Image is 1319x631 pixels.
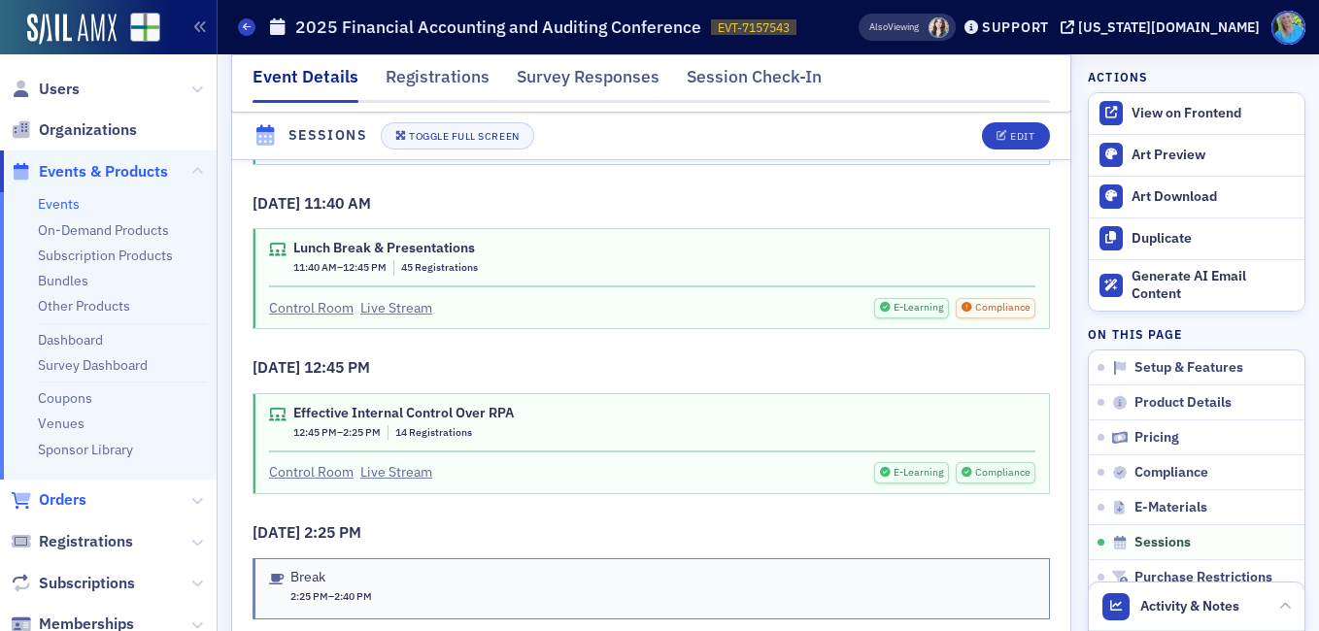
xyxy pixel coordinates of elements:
a: Subscription Products [38,247,173,264]
button: Toggle Full Screen [381,122,534,149]
time: 12:45 PM [293,425,337,439]
a: Live Stream [360,462,432,482]
a: Control Room [269,462,354,482]
span: Pricing [1134,429,1179,447]
span: EVT-7157543 [718,19,790,36]
button: Generate AI Email Content [1089,259,1304,312]
a: Coupons [38,389,92,407]
span: E-Learning [893,465,945,481]
a: Live Stream [360,298,432,318]
span: Compliance [973,465,1031,481]
span: Product Details [1134,394,1232,412]
div: Effective Internal Control Over RPA [293,405,514,422]
button: [US_STATE][DOMAIN_NAME] [1061,20,1267,34]
div: Break [290,569,372,586]
div: [US_STATE][DOMAIN_NAME] [1078,18,1260,36]
span: 11:40 AM [304,193,371,213]
span: Users [39,79,80,100]
div: Generate AI Email Content [1132,268,1295,302]
a: Survey Dashboard [38,356,148,374]
a: View on Frontend [1089,93,1304,134]
a: Events [38,195,80,213]
span: 14 Registrations [395,425,472,439]
div: Lunch Break & Presentations [293,240,478,257]
div: Support [982,18,1049,36]
span: Registrations [39,531,133,552]
span: Compliance [973,300,1031,315]
time: 2:25 PM [343,425,381,439]
time: 2:25 PM [290,589,328,603]
a: Organizations [11,119,137,141]
span: Purchase Restrictions [1134,569,1272,586]
div: Toggle Full Screen [409,131,519,142]
a: On-Demand Products [38,221,169,239]
span: Activity & Notes [1140,596,1239,616]
div: Art Download [1132,188,1295,206]
a: Registrations [11,531,133,552]
span: Viewing [869,20,919,34]
a: Dashboard [38,331,103,349]
span: Subscriptions [39,573,135,594]
span: Organizations [39,119,137,141]
span: E-Learning [893,300,945,315]
div: Duplicate [1132,230,1295,248]
h4: Actions [1088,68,1148,85]
div: Survey Responses [517,64,659,100]
a: Control Room [269,298,354,318]
span: [DATE] [253,357,304,377]
span: 2:25 PM [304,522,361,542]
h1: 2025 Financial Accounting and Auditing Conference [295,16,701,39]
div: Registrations [386,64,490,100]
a: Sponsor Library [38,441,133,458]
a: Orders [11,489,86,511]
a: Art Preview [1089,135,1304,176]
span: [DATE] [253,193,304,213]
div: Session Check-In [687,64,822,100]
a: Venues [38,415,85,432]
a: Events & Products [11,161,168,183]
span: Profile [1271,11,1305,45]
div: Also [869,20,888,33]
button: Duplicate [1089,217,1304,259]
a: Subscriptions [11,573,135,594]
span: 12:45 PM [304,357,370,377]
div: Event Details [253,64,358,103]
time: 12:45 PM [343,260,387,274]
span: – [293,260,387,276]
button: Edit [982,122,1049,149]
time: 2:40 PM [334,589,372,603]
img: SailAMX [130,13,160,43]
span: – [293,425,381,441]
span: Events & Products [39,161,168,183]
a: Other Products [38,297,130,315]
span: Sessions [1134,534,1191,551]
span: Compliance [1134,464,1208,482]
span: E-Materials [1134,499,1207,516]
span: – [290,589,372,605]
div: Art Preview [1132,147,1295,164]
a: Bundles [38,272,88,289]
a: View Homepage [117,13,160,46]
span: Sarah Lowery [929,17,949,38]
div: Edit [1010,131,1034,142]
a: Users [11,79,80,100]
time: 11:40 AM [293,260,337,274]
a: Art Download [1089,176,1304,217]
h4: Sessions [288,125,367,146]
h4: On this page [1088,325,1305,343]
span: Orders [39,489,86,511]
span: Setup & Features [1134,359,1243,377]
img: SailAMX [27,14,117,45]
span: [DATE] [253,522,304,542]
div: View on Frontend [1132,105,1295,122]
span: 45 Registrations [401,260,478,274]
